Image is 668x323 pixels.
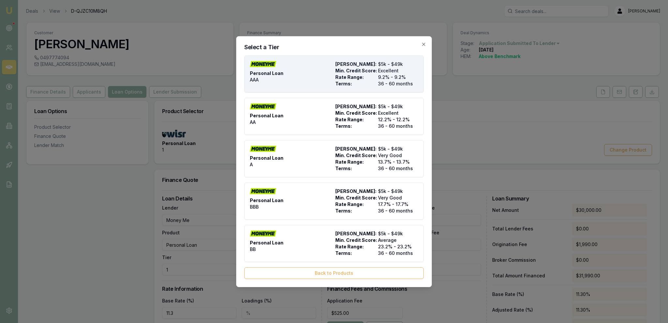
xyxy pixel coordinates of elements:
[250,230,276,237] img: money_me
[378,123,418,129] span: 36 - 60 months
[244,225,424,262] button: money_mePersonal LoanBB[PERSON_NAME]:$5k - $49kMin. Credit Score:AverageRate Range: 23.2% - 23.2%...
[250,155,283,161] span: Personal Loan
[250,197,283,204] span: Personal Loan
[335,159,375,165] span: Rate Range:
[378,61,418,67] span: $5k - $49k
[244,140,424,177] button: money_mePersonal LoanA[PERSON_NAME]:$5k - $49kMin. Credit Score:Very GoodRate Range: 13.7% - 13.7...
[335,123,375,129] span: Terms:
[378,67,418,74] span: Excellent
[335,195,375,201] span: Min. Credit Score:
[335,146,375,152] span: [PERSON_NAME]:
[335,103,375,110] span: [PERSON_NAME]:
[335,188,375,195] span: [PERSON_NAME]:
[378,243,418,250] span: 23.2% - 23.2%
[335,208,375,214] span: Terms:
[378,146,418,152] span: $5k - $49k
[250,70,283,77] span: Personal Loan
[335,250,375,257] span: Terms:
[244,44,424,50] h2: Select a Tier
[378,74,418,81] span: 9.2% - 9.2%
[335,152,375,159] span: Min. Credit Score:
[250,146,276,152] img: money_me
[335,67,375,74] span: Min. Credit Score:
[250,161,253,168] span: A
[378,152,418,159] span: Very Good
[335,81,375,87] span: Terms:
[378,188,418,195] span: $5k - $49k
[378,110,418,116] span: Excellent
[250,103,276,110] img: money_me
[335,165,375,172] span: Terms:
[335,201,375,208] span: Rate Range:
[378,103,418,110] span: $5k - $49k
[244,183,424,220] button: money_mePersonal LoanBBB[PERSON_NAME]:$5k - $49kMin. Credit Score:Very GoodRate Range: 17.7% - 17...
[378,208,418,214] span: 36 - 60 months
[244,55,424,93] button: money_mePersonal LoanAAA[PERSON_NAME]:$5k - $49kMin. Credit Score:ExcellentRate Range: 9.2% - 9.2...
[378,159,418,165] span: 13.7% - 13.7%
[250,188,276,195] img: money_me
[335,237,375,243] span: Min. Credit Score:
[250,240,283,246] span: Personal Loan
[335,230,375,237] span: [PERSON_NAME]:
[378,237,418,243] span: Average
[250,61,276,67] img: money_me
[378,195,418,201] span: Very Good
[335,74,375,81] span: Rate Range:
[250,112,283,119] span: Personal Loan
[250,119,256,125] span: AA
[378,165,418,172] span: 36 - 60 months
[378,230,418,237] span: $5k - $49k
[378,116,418,123] span: 12.2% - 12.2%
[335,243,375,250] span: Rate Range:
[244,267,424,279] button: Back to Products
[250,204,259,210] span: BBB
[250,77,259,83] span: AAA
[335,116,375,123] span: Rate Range:
[378,81,418,87] span: 36 - 60 months
[335,61,375,67] span: [PERSON_NAME]:
[335,110,375,116] span: Min. Credit Score:
[378,201,418,208] span: 17.7% - 17.7%
[244,98,424,135] button: money_mePersonal LoanAA[PERSON_NAME]:$5k - $49kMin. Credit Score:ExcellentRate Range: 12.2% - 12....
[250,246,256,253] span: BB
[378,250,418,257] span: 36 - 60 months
